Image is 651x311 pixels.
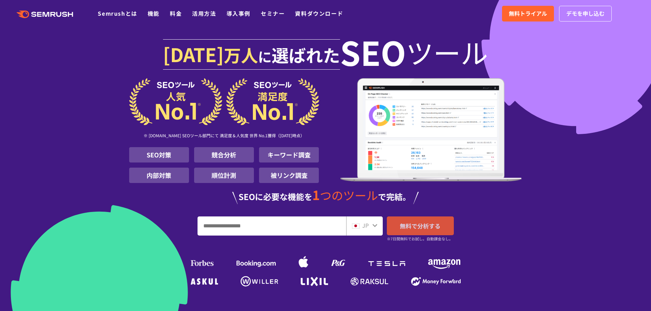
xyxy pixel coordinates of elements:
[406,38,488,66] span: ツール
[129,168,189,183] li: 内部対策
[129,188,522,204] div: SEOに必要な機能を
[502,6,554,22] a: 無料トライアル
[378,190,411,202] span: で完結。
[198,217,346,235] input: URL、キーワードを入力してください
[192,9,216,17] a: 活用方法
[148,9,160,17] a: 機能
[224,42,258,67] span: 万人
[98,9,137,17] a: Semrushとは
[129,147,189,162] li: SEO対策
[258,46,272,66] span: に
[194,168,254,183] li: 順位計測
[129,125,319,147] div: ※ [DOMAIN_NAME] SEOツール部門にて 満足度＆人気度 世界 No.1獲得（[DATE]時点）
[259,168,319,183] li: 被リンク調査
[312,185,320,204] span: 1
[400,222,440,230] span: 無料で分析する
[170,9,182,17] a: 料金
[227,9,250,17] a: 導入事例
[340,38,406,66] span: SEO
[259,147,319,162] li: キーワード調査
[509,9,547,18] span: 無料トライアル
[261,9,285,17] a: セミナー
[272,42,340,67] span: 選ばれた
[362,221,369,229] span: JP
[566,9,605,18] span: デモを申し込む
[320,187,378,203] span: つのツール
[295,9,343,17] a: 資料ダウンロード
[387,216,454,235] a: 無料で分析する
[163,40,224,68] span: [DATE]
[387,236,453,242] small: ※7日間無料でお試し。自動課金なし。
[559,6,612,22] a: デモを申し込む
[194,147,254,162] li: 競合分析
